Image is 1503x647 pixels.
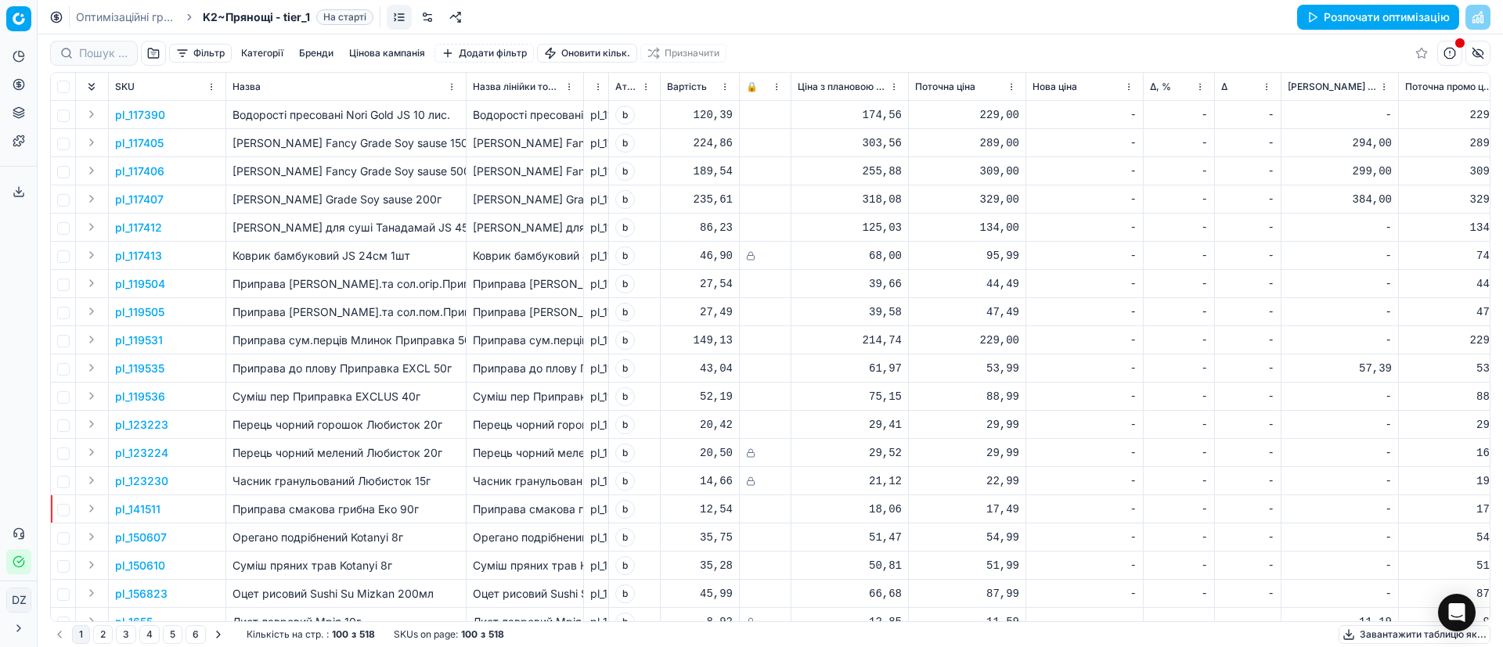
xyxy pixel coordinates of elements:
button: pl_123230 [115,473,168,489]
strong: 518 [488,628,504,641]
div: - [1221,501,1274,517]
p: pl_117406 [115,164,164,179]
div: pl_117407 [590,192,602,207]
div: 309,00 [915,164,1019,179]
div: pl_117412 [590,220,602,235]
div: - [1221,276,1274,292]
div: [PERSON_NAME] Grade Soy sause 200г [473,192,577,207]
div: - [1150,164,1208,179]
div: Коврик бамбуковий JS 24см 1шт [473,248,577,264]
p: pl_119504 [115,276,165,292]
div: - [1288,332,1392,348]
button: Оновити кільк. [537,44,637,63]
div: - [1150,445,1208,461]
div: pl_119531 [590,332,602,348]
div: - [1221,164,1274,179]
div: 303,56 [798,135,902,151]
div: - [1150,304,1208,320]
div: - [1033,558,1137,573]
div: 29,99 [915,445,1019,461]
div: - [1033,107,1137,123]
div: 318,08 [798,192,902,207]
div: - [1033,192,1137,207]
button: 3 [116,625,136,644]
div: 120,39 [667,107,733,123]
p: Приправа сум.перців Млинок Приправка 50г [232,332,460,348]
button: Expand [82,386,101,405]
button: pl_117405 [115,135,164,151]
span: Нова ціна [1033,81,1077,93]
div: - [1150,192,1208,207]
button: Expand [82,105,101,124]
div: - [1150,135,1208,151]
div: 47,49 [915,304,1019,320]
div: 52,19 [667,389,733,404]
div: - [1033,248,1137,264]
span: Назва лінійки товарів [473,81,561,93]
span: b [615,556,635,575]
button: Expand [82,555,101,574]
div: 20,42 [667,417,733,433]
p: Суміш пряних трав Kotanyi 8г [232,558,460,573]
span: b [615,415,635,434]
span: Вартість [667,81,707,93]
div: - [1288,417,1392,433]
span: На старті [316,9,373,25]
div: pl_117405 [590,135,602,151]
div: - [1221,135,1274,151]
div: 29,99 [915,417,1019,433]
div: 51,47 [798,530,902,545]
button: Expand [82,584,101,602]
button: pl_123224 [115,445,168,461]
div: 299,00 [1288,164,1392,179]
p: pl_119535 [115,361,164,376]
input: Пошук по SKU або назві [79,45,128,61]
span: b [615,275,635,293]
div: 43,04 [667,361,733,376]
div: - [1033,332,1137,348]
div: - [1221,417,1274,433]
div: pl_117406 [590,164,602,179]
div: Приправа [PERSON_NAME].та сол.огір.Приправка 45г [473,276,577,292]
button: pl_119536 [115,389,165,404]
button: Expand all [82,77,101,96]
div: [PERSON_NAME] Fancy Grade Soy sause 500г [473,164,577,179]
div: 12,54 [667,501,733,517]
div: - [1033,389,1137,404]
span: Атрибут товару [615,81,638,93]
button: pl_117413 [115,248,162,264]
button: Expand [82,133,101,152]
div: 86,23 [667,220,733,235]
p: [PERSON_NAME] Fancy Grade Soy sause 150г [232,135,460,151]
div: - [1221,248,1274,264]
span: SKU [115,81,135,93]
button: Категорії [235,44,290,63]
div: 134,00 [915,220,1019,235]
p: pl_156823 [115,586,168,602]
div: - [1221,530,1274,545]
div: 255,88 [798,164,902,179]
div: - [1033,220,1137,235]
div: Суміш пряних трав Kotanyi 8г [473,558,577,573]
button: Expand [82,274,101,293]
button: pl_119531 [115,332,163,348]
div: - [1150,220,1208,235]
div: - [1288,276,1392,292]
div: - [1033,445,1137,461]
div: 17,49 [915,501,1019,517]
div: - [1221,220,1274,235]
div: - [1150,276,1208,292]
p: Коврик бамбуковий JS 24см 1шт [232,248,460,264]
div: Приправа сум.перців Млинок Приправка 50г [473,332,577,348]
button: pl_150610 [115,558,165,573]
p: pl_123223 [115,417,168,433]
div: - [1221,445,1274,461]
div: 68,00 [798,248,902,264]
div: - [1150,473,1208,489]
div: - [1033,530,1137,545]
button: Expand [82,358,101,377]
button: pl_141511 [115,501,160,517]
